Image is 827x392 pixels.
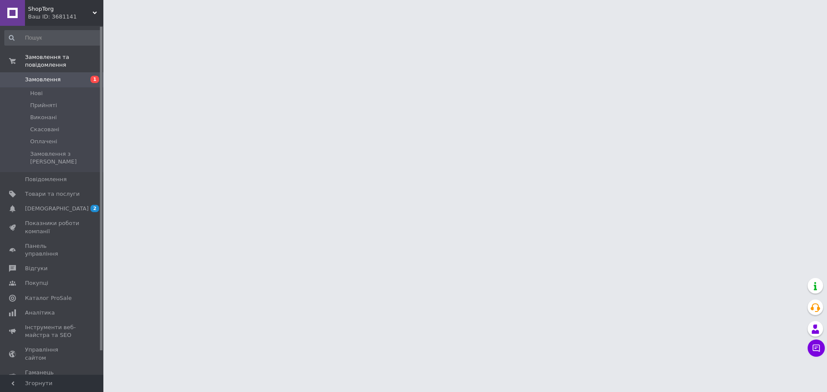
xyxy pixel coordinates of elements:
[90,205,99,212] span: 2
[25,346,80,361] span: Управління сайтом
[25,265,47,272] span: Відгуки
[25,53,103,69] span: Замовлення та повідомлення
[28,13,103,21] div: Ваш ID: 3681141
[25,76,61,83] span: Замовлення
[30,150,101,166] span: Замовлення з [PERSON_NAME]
[25,205,89,213] span: [DEMOGRAPHIC_DATA]
[808,340,825,357] button: Чат з покупцем
[25,309,55,317] span: Аналітика
[90,76,99,83] span: 1
[25,176,67,183] span: Повідомлення
[25,219,80,235] span: Показники роботи компанії
[25,242,80,258] span: Панель управління
[25,294,72,302] span: Каталог ProSale
[30,114,57,121] span: Виконані
[30,126,59,133] span: Скасовані
[4,30,102,46] input: Пошук
[25,279,48,287] span: Покупці
[25,324,80,339] span: Інструменти веб-майстра та SEO
[30,138,57,145] span: Оплачені
[25,190,80,198] span: Товари та послуги
[28,5,93,13] span: ShopTorg
[30,102,57,109] span: Прийняті
[30,90,43,97] span: Нові
[25,369,80,384] span: Гаманець компанії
